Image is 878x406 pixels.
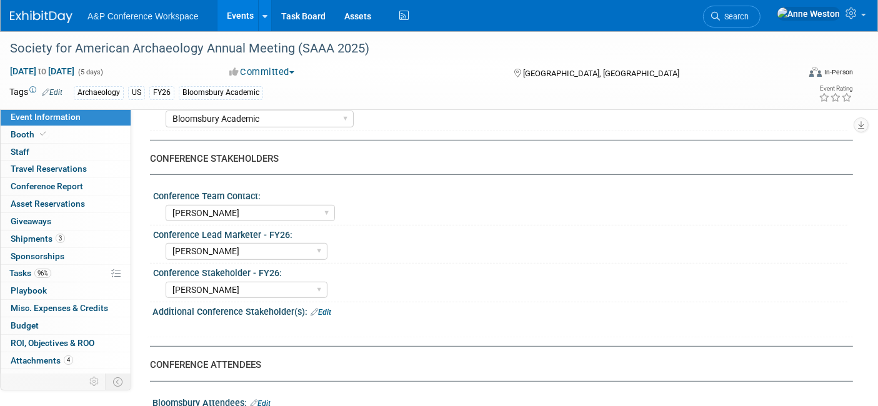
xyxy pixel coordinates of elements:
[84,374,106,390] td: Personalize Event Tab Strip
[1,317,131,334] a: Budget
[523,69,679,78] span: [GEOGRAPHIC_DATA], [GEOGRAPHIC_DATA]
[87,11,199,21] span: A&P Conference Workspace
[1,144,131,161] a: Staff
[1,248,131,265] a: Sponsorships
[11,285,47,295] span: Playbook
[824,67,853,77] div: In-Person
[8,372,28,382] span: more
[10,11,72,23] img: ExhibitDay
[152,302,853,319] div: Additional Conference Stakeholder(s):
[153,225,847,241] div: Conference Lead Marketer - FY26:
[11,164,87,174] span: Travel Reservations
[1,282,131,299] a: Playbook
[9,86,62,100] td: Tags
[150,359,844,372] div: CONFERENCE ATTENDEES
[77,68,103,76] span: (5 days)
[106,374,131,390] td: Toggle Event Tabs
[11,129,49,139] span: Booth
[11,320,39,330] span: Budget
[9,268,51,278] span: Tasks
[11,338,94,348] span: ROI, Objectives & ROO
[11,234,65,244] span: Shipments
[809,67,822,77] img: Format-Inperson.png
[36,66,48,76] span: to
[1,178,131,195] a: Conference Report
[1,265,131,282] a: Tasks96%
[1,369,131,386] a: more
[11,112,81,122] span: Event Information
[153,187,847,202] div: Conference Team Contact:
[40,131,46,137] i: Booth reservation complete
[11,147,29,157] span: Staff
[1,126,131,143] a: Booth
[11,199,85,209] span: Asset Reservations
[56,234,65,243] span: 3
[1,213,131,230] a: Giveaways
[11,303,108,313] span: Misc. Expenses & Credits
[42,88,62,97] a: Edit
[11,355,73,365] span: Attachments
[777,7,841,21] img: Anne Weston
[153,264,847,279] div: Conference Stakeholder - FY26:
[819,86,852,92] div: Event Rating
[720,12,749,21] span: Search
[6,37,781,60] div: Society for American Archaeology Annual Meeting (SAAA 2025)
[1,352,131,369] a: Attachments4
[149,86,174,99] div: FY26
[150,152,844,166] div: CONFERENCE STAKEHOLDERS
[225,66,299,79] button: Committed
[11,216,51,226] span: Giveaways
[1,335,131,352] a: ROI, Objectives & ROO
[1,196,131,212] a: Asset Reservations
[34,269,51,278] span: 96%
[728,65,853,84] div: Event Format
[311,308,331,317] a: Edit
[9,66,75,77] span: [DATE] [DATE]
[128,86,145,99] div: US
[1,109,131,126] a: Event Information
[11,181,83,191] span: Conference Report
[703,6,761,27] a: Search
[74,86,124,99] div: Archaeology
[64,355,73,365] span: 4
[11,251,64,261] span: Sponsorships
[1,300,131,317] a: Misc. Expenses & Credits
[1,230,131,247] a: Shipments3
[179,86,263,99] div: Bloomsbury Academic
[1,161,131,177] a: Travel Reservations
